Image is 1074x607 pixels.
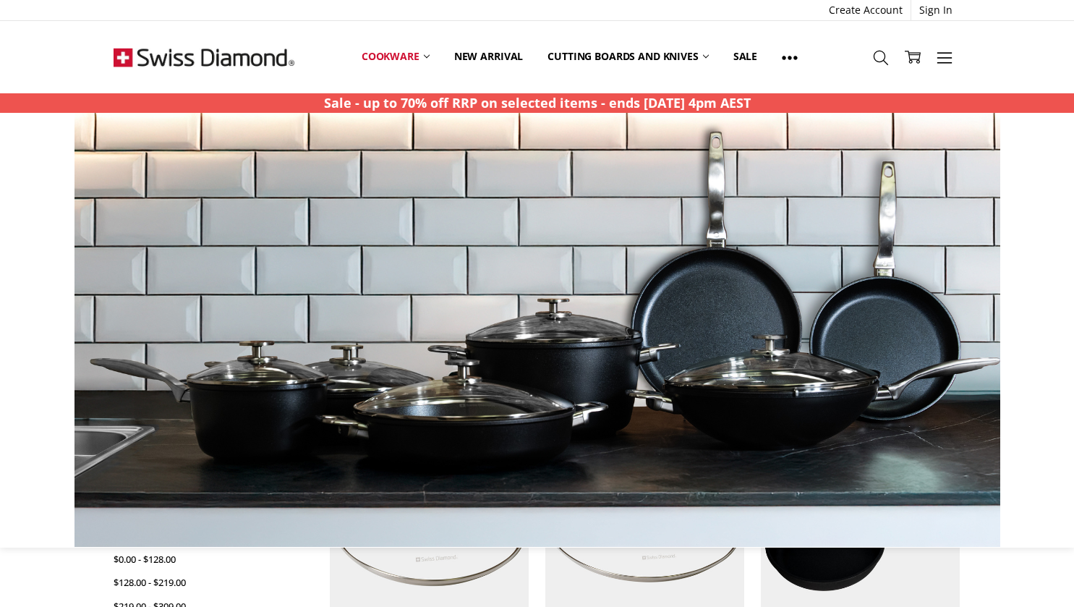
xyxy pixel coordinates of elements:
a: Sale [721,41,770,72]
a: Cookware [349,41,442,72]
a: $0.00 - $128.00 [114,548,313,572]
a: $128.00 - $219.00 [114,571,313,595]
a: Show All [770,41,810,73]
a: Cutting boards and knives [535,41,721,72]
strong: Sale - up to 70% off RRP on selected items - ends [DATE] 4pm AEST [324,94,751,111]
img: Free Shipping On Every Order [114,21,294,93]
a: New arrival [442,41,535,72]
